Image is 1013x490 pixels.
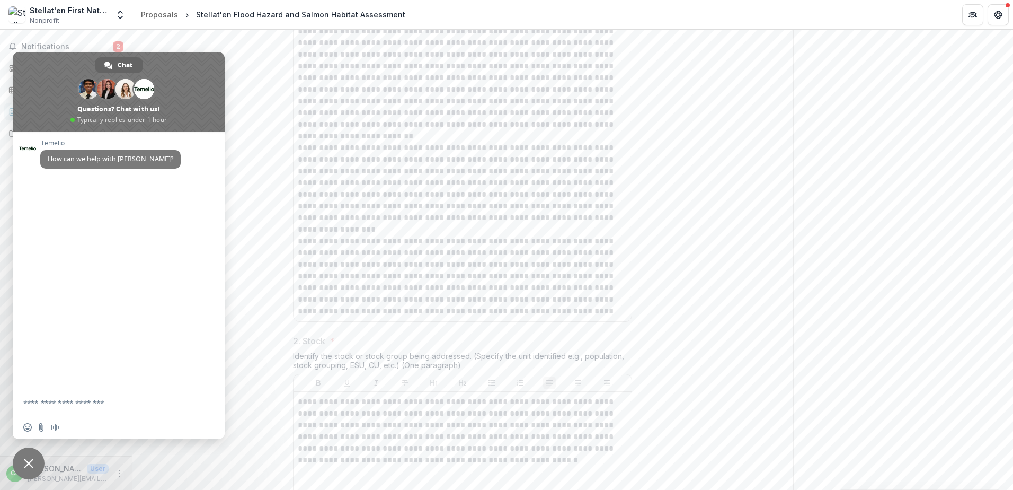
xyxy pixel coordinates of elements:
[4,59,128,77] a: Dashboard
[113,467,126,480] button: More
[196,9,405,20] div: Stellat'en Flood Hazard and Salmon Habitat Assessment
[95,57,143,73] a: Chat
[312,377,325,389] button: Bold
[137,7,182,22] a: Proposals
[40,139,181,147] span: Temelio
[572,377,584,389] button: Align Center
[4,125,128,142] a: Documents
[988,4,1009,25] button: Get Help
[21,42,113,51] span: Notifications
[23,389,193,416] textarea: Compose your message...
[37,423,46,432] span: Send a file
[293,335,325,347] p: 2. Stock
[293,352,632,374] div: Identify the stock or stock group being addressed. (Specify the unit identified e.g., population,...
[4,38,128,55] button: Notifications2
[51,423,59,432] span: Audio message
[23,423,32,432] span: Insert an emoji
[11,470,19,477] div: Curtis Fullerton
[543,377,556,389] button: Align Left
[13,448,45,479] a: Close chat
[113,41,123,52] span: 2
[28,463,83,474] p: [PERSON_NAME]
[428,377,440,389] button: Heading 1
[370,377,383,389] button: Italicize
[485,377,498,389] button: Bullet List
[141,9,178,20] div: Proposals
[137,7,410,22] nav: breadcrumb
[48,154,173,163] span: How can we help with [PERSON_NAME]?
[962,4,983,25] button: Partners
[113,4,128,25] button: Open entity switcher
[118,57,132,73] span: Chat
[601,377,614,389] button: Align Right
[514,377,527,389] button: Ordered List
[28,474,109,484] p: [PERSON_NAME][EMAIL_ADDRESS][PERSON_NAME][DOMAIN_NAME]
[30,16,59,25] span: Nonprofit
[398,377,411,389] button: Strike
[456,377,469,389] button: Heading 2
[30,5,109,16] div: Stellat'en First Nation
[87,464,109,474] p: User
[4,81,128,99] a: Tasks
[341,377,353,389] button: Underline
[4,103,128,120] a: Proposals
[8,6,25,23] img: Stellat'en First Nation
